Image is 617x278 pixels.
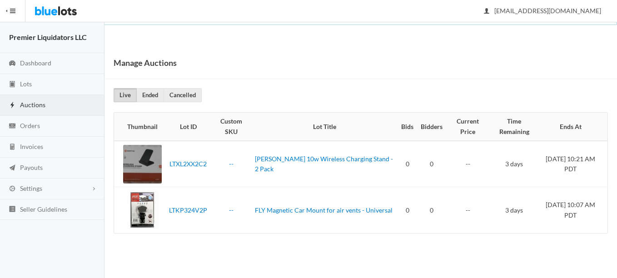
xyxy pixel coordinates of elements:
a: FLY Magnetic Car Mount for air vents - Universal [255,206,393,214]
ion-icon: clipboard [8,80,17,89]
a: LTKP324V2P [169,206,207,214]
th: Time Remaining [489,113,539,141]
td: [DATE] 10:21 AM PDT [539,141,607,187]
ion-icon: list box [8,205,17,214]
th: Lot ID [165,113,211,141]
td: 0 [417,141,446,187]
ion-icon: person [482,7,491,16]
a: Cancelled [164,88,202,102]
td: 3 days [489,141,539,187]
td: [DATE] 10:07 AM PDT [539,187,607,233]
ion-icon: flash [8,101,17,110]
span: Settings [20,184,42,192]
span: Lots [20,80,32,88]
h1: Manage Auctions [114,56,177,69]
th: Lot Title [251,113,398,141]
span: Auctions [20,101,45,109]
span: Seller Guidelines [20,205,67,213]
th: Thumbnail [114,113,165,141]
ion-icon: speedometer [8,60,17,68]
td: -- [446,187,489,233]
th: Custom SKU [211,113,251,141]
span: [EMAIL_ADDRESS][DOMAIN_NAME] [484,7,601,15]
td: -- [446,141,489,187]
ion-icon: cog [8,185,17,194]
td: 0 [417,187,446,233]
a: Ended [136,88,164,102]
td: 0 [398,187,417,233]
strong: Premier Liquidators LLC [9,33,87,41]
span: Orders [20,122,40,129]
a: -- [229,206,234,214]
a: Live [114,88,137,102]
ion-icon: paper plane [8,164,17,173]
th: Ends At [539,113,607,141]
ion-icon: cash [8,122,17,131]
td: 3 days [489,187,539,233]
th: Current Price [446,113,489,141]
span: Invoices [20,143,43,150]
span: Dashboard [20,59,51,67]
a: LTXL2XX2C2 [169,160,207,168]
a: -- [229,160,234,168]
th: Bids [398,113,417,141]
span: Payouts [20,164,43,171]
th: Bidders [417,113,446,141]
a: [PERSON_NAME] 10w Wireless Charging Stand - 2 Pack [255,155,393,173]
td: 0 [398,141,417,187]
ion-icon: calculator [8,143,17,152]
